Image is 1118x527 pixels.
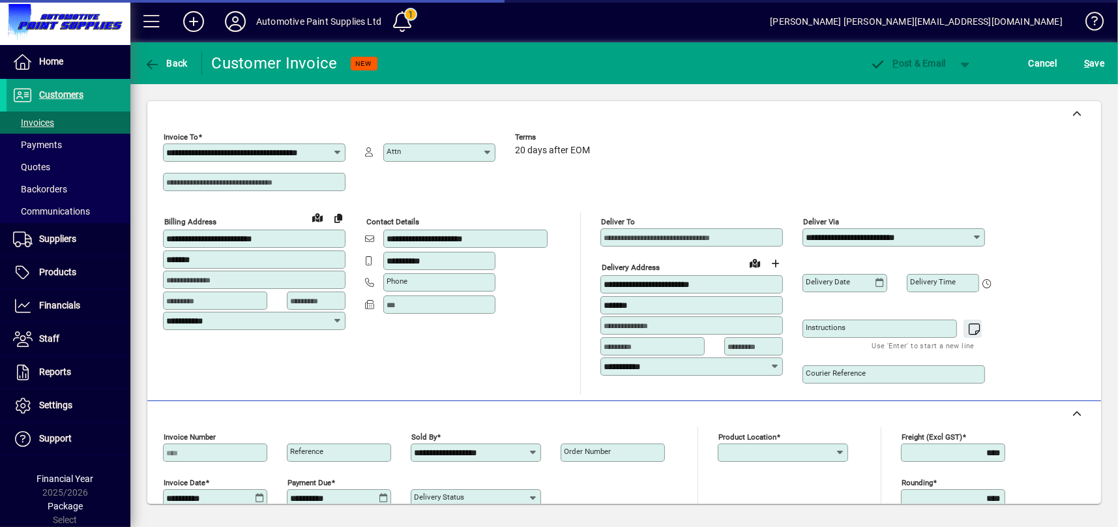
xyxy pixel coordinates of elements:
mat-label: Order number [564,447,611,456]
span: Reports [39,367,71,377]
span: Customers [39,89,83,100]
a: Backorders [7,178,130,200]
mat-label: Courier Reference [806,369,866,378]
span: Terms [515,133,593,142]
mat-label: Reference [290,447,323,456]
div: Automotive Paint Supplies Ltd [256,11,381,32]
a: Products [7,256,130,289]
button: Add [173,10,214,33]
button: Cancel [1025,52,1061,75]
span: NEW [356,59,372,68]
mat-label: Deliver via [803,217,839,226]
span: Communications [13,206,90,217]
span: Settings [39,400,72,410]
div: [PERSON_NAME] [PERSON_NAME][EMAIL_ADDRESS][DOMAIN_NAME] [770,11,1063,32]
mat-label: Invoice To [164,132,198,142]
a: Suppliers [7,223,130,256]
a: Reports [7,356,130,389]
span: ost & Email [870,58,946,68]
button: Post & Email [864,52,952,75]
span: Home [39,56,63,67]
span: Quotes [13,162,50,172]
mat-label: Delivery time [910,277,956,286]
span: Package [48,501,83,511]
button: Save [1081,52,1108,75]
a: View on map [307,207,328,228]
div: Customer Invoice [212,53,338,74]
mat-label: Invoice date [164,478,205,487]
span: 20 days after EOM [515,145,590,156]
button: Profile [214,10,256,33]
a: Support [7,423,130,455]
span: Financial Year [37,474,94,484]
a: View on map [744,252,765,273]
span: Invoices [13,117,54,128]
a: Settings [7,389,130,422]
a: Financials [7,290,130,322]
span: ave [1084,53,1104,74]
mat-label: Product location [718,432,776,442]
a: Staff [7,323,130,355]
a: Home [7,46,130,78]
button: Back [141,52,191,75]
span: S [1084,58,1089,68]
mat-label: Instructions [806,323,846,332]
mat-label: Delivery date [806,277,850,286]
mat-label: Rounding [902,478,933,487]
app-page-header-button: Back [130,52,202,75]
mat-label: Attn [387,147,401,156]
span: Payments [13,140,62,150]
span: Back [144,58,188,68]
mat-label: Delivery status [414,492,464,502]
mat-label: Freight (excl GST) [902,432,962,442]
span: Products [39,267,76,277]
span: Financials [39,300,80,310]
span: Suppliers [39,233,76,244]
span: Backorders [13,184,67,194]
span: Staff [39,333,59,344]
a: Knowledge Base [1076,3,1102,45]
mat-label: Payment due [287,478,331,487]
mat-hint: Use 'Enter' to start a new line [872,338,975,353]
mat-label: Invoice number [164,432,216,442]
a: Payments [7,134,130,156]
span: Cancel [1029,53,1057,74]
a: Quotes [7,156,130,178]
a: Communications [7,200,130,222]
span: Support [39,433,72,444]
span: P [893,58,899,68]
button: Choose address [765,253,786,274]
mat-label: Deliver To [601,217,635,226]
a: Invoices [7,112,130,134]
mat-label: Sold by [411,432,437,442]
button: Copy to Delivery address [328,207,349,228]
mat-label: Phone [387,277,407,286]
